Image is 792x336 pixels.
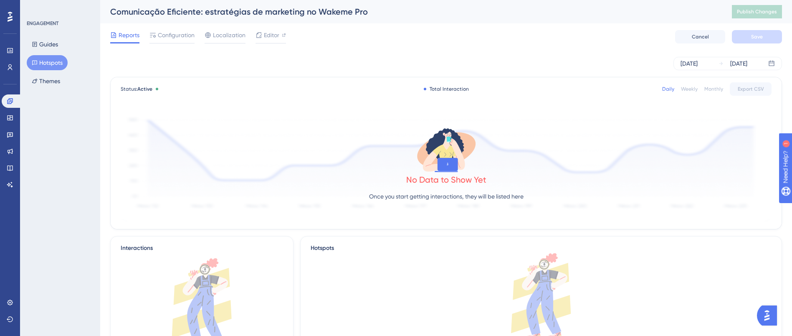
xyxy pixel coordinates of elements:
div: Interactions [121,243,153,253]
span: Editor [264,30,279,40]
span: Localization [213,30,245,40]
span: Export CSV [738,86,764,92]
iframe: UserGuiding AI Assistant Launcher [757,303,782,328]
span: Active [137,86,152,92]
span: Status: [121,86,152,92]
span: Cancel [692,33,709,40]
div: Comunicação Eficiente: estratégias de marketing no Wakeme Pro [110,6,711,18]
span: Reports [119,30,139,40]
div: Daily [662,86,674,92]
button: Hotspots [27,55,68,70]
div: Weekly [681,86,698,92]
button: Themes [27,74,65,89]
button: Guides [27,37,63,52]
div: [DATE] [730,59,747,69]
div: Total Interaction [424,86,469,92]
div: [DATE] [681,59,698,69]
div: ENGAGEMENT [27,20,58,27]
div: No Data to Show Yet [406,174,486,186]
p: Once you start getting interactions, they will be listed here [369,191,524,201]
div: Monthly [704,86,723,92]
button: Publish Changes [732,5,782,18]
button: Export CSV [730,82,772,96]
span: Save [751,33,763,40]
div: Hotspots [311,243,772,253]
span: Publish Changes [737,8,777,15]
button: Cancel [675,30,725,43]
span: Need Help? [20,2,52,12]
button: Save [732,30,782,43]
div: 1 [58,4,61,11]
span: Configuration [158,30,195,40]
